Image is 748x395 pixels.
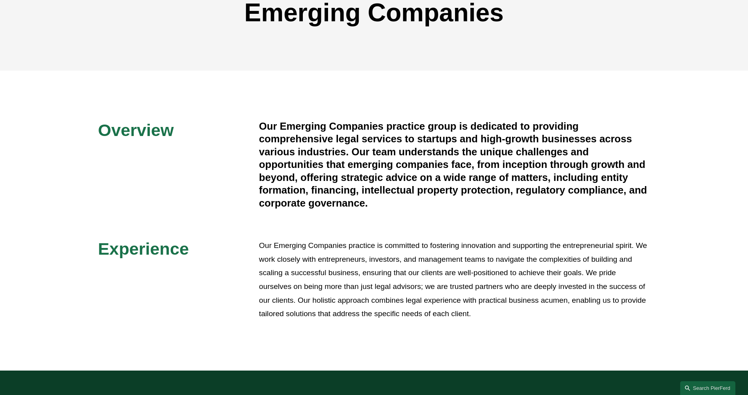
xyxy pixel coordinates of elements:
p: Our Emerging Companies practice is committed to fostering innovation and supporting the entrepren... [259,239,650,320]
a: Search this site [680,381,735,395]
h4: Our Emerging Companies practice group is dedicated to providing comprehensive legal services to s... [259,120,650,209]
span: Experience [98,239,189,258]
span: Overview [98,121,174,140]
